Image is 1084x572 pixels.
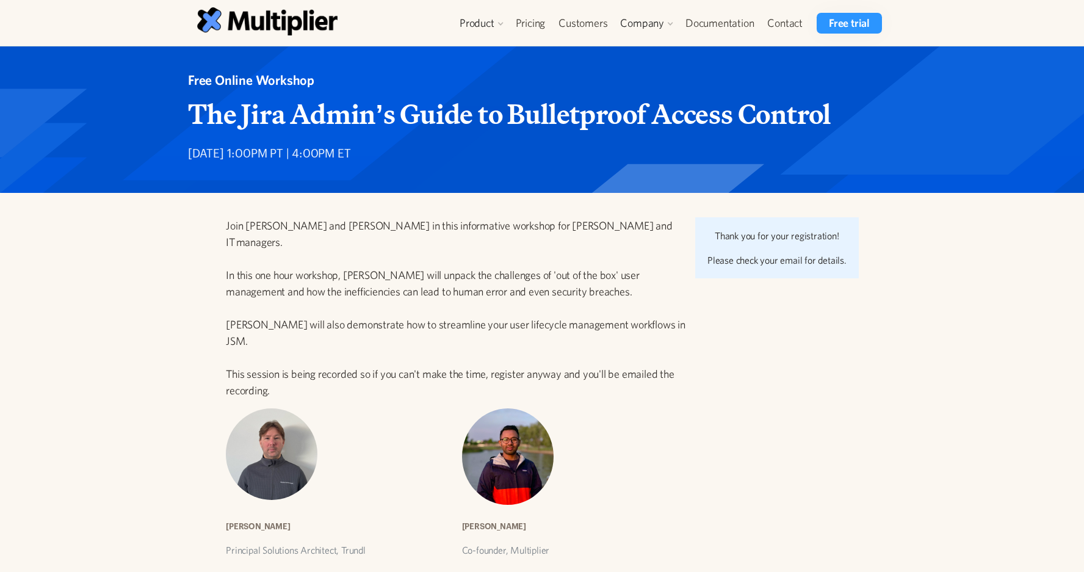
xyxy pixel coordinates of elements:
a: Contact [761,13,809,34]
p: Co-founder, Multiplier [462,543,685,557]
a: Customers [552,13,614,34]
div: Aaron Webinar success [695,217,859,278]
strong: [PERSON_NAME] [226,523,290,530]
div: Thank you for your registration! Please check your email for details. [707,230,847,266]
strong: [PERSON_NAME] [462,523,526,530]
p: Join [PERSON_NAME] and [PERSON_NAME] in this informative workshop for [PERSON_NAME] and IT manage... [226,217,685,399]
div: Company [620,16,664,31]
a: Free trial [817,13,882,34]
h1: The Jira Admin’s Guide to Bulletproof Access Control [188,97,887,131]
div: Product [460,16,494,31]
div: Company [614,13,679,34]
div: Product [453,13,509,34]
div: Free Online Workshop [188,71,887,90]
p: Principal Solutions Architect, Trundl [226,543,449,557]
p: [DATE] 1:00PM PT | 4:00PM ET [188,146,887,162]
a: Documentation [679,13,761,34]
a: Pricing [509,13,552,34]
